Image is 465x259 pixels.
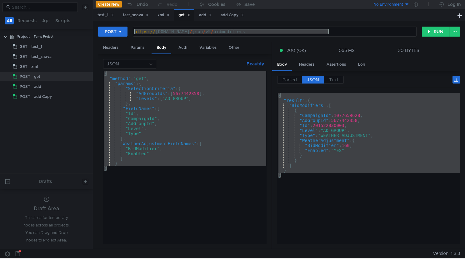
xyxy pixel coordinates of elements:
[39,178,52,185] div: Drafts
[16,17,38,24] button: Requests
[98,27,127,37] button: POST
[353,59,370,70] div: Log
[31,62,38,71] div: xml
[152,42,171,54] div: Body
[398,48,419,53] div: 30 BYTES
[294,59,319,70] div: Headers
[282,77,297,83] span: Parsed
[422,27,450,37] button: RUN
[20,62,27,71] span: GET
[20,42,27,51] span: GET
[224,42,244,53] div: Other
[126,42,149,53] div: Params
[137,1,148,8] div: Undo
[40,17,52,24] button: Api
[221,12,244,18] div: add Copy
[178,12,190,18] div: get
[329,77,338,83] span: Text
[173,42,192,53] div: Auth
[34,32,53,41] div: Temp Project
[31,42,42,51] div: test_1
[322,59,351,70] div: Assertions
[167,1,177,8] div: Redo
[105,28,117,35] div: POST
[20,72,30,81] span: POST
[12,4,74,11] input: Search...
[34,92,52,101] div: add Copy
[53,17,72,24] button: Scripts
[208,1,225,8] div: Cookies
[20,52,27,61] span: GET
[157,12,170,18] div: xml
[447,1,461,8] div: Log In
[194,42,222,53] div: Variables
[34,72,40,81] div: get
[20,92,30,101] span: POST
[272,59,292,71] div: Body
[307,77,319,83] span: JSON
[34,82,41,91] div: add
[96,1,122,8] button: Create New
[244,2,255,7] div: Save
[123,12,149,18] div: test_snova
[244,60,267,68] button: Beautify
[339,48,355,53] div: 565 MS
[5,17,14,24] button: All
[31,52,52,61] div: test_snova
[287,47,306,54] span: 200 (OK)
[20,82,30,91] span: POST
[98,42,123,53] div: Headers
[97,12,114,18] div: test_1
[17,32,30,41] div: Project
[433,249,460,258] span: Version: 1.3.3
[199,12,212,18] div: add
[373,2,403,8] div: No Environment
